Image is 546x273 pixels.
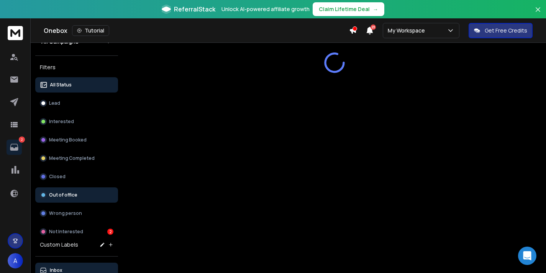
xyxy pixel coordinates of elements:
button: Meeting Completed [35,151,118,166]
button: Interested [35,114,118,129]
button: Close banner [533,5,543,23]
button: A [8,253,23,268]
p: Get Free Credits [485,27,527,34]
button: All Status [35,77,118,93]
button: Get Free Credits [469,23,533,38]
button: Lead [35,96,118,111]
div: 2 [107,229,113,235]
p: Not Interested [49,229,83,235]
p: Meeting Booked [49,137,87,143]
h3: Filters [35,62,118,73]
button: Wrong person [35,206,118,221]
button: Claim Lifetime Deal→ [313,2,384,16]
p: Closed [49,174,66,180]
div: Open Intercom Messenger [518,247,536,265]
p: My Workspace [388,27,428,34]
button: Closed [35,169,118,184]
div: Onebox [44,25,349,36]
p: All Status [50,82,72,88]
a: 2 [7,140,22,155]
p: Meeting Completed [49,155,95,161]
h3: Custom Labels [40,241,78,249]
p: Unlock AI-powered affiliate growth [221,5,310,13]
button: Out of office [35,187,118,203]
button: Not Interested2 [35,224,118,239]
button: Tutorial [72,25,109,36]
p: Wrong person [49,210,82,216]
p: Interested [49,119,74,125]
button: Meeting Booked [35,132,118,148]
p: Out of office [49,192,77,198]
p: Lead [49,100,60,106]
span: 23 [371,24,376,30]
span: ReferralStack [174,5,215,14]
span: → [373,5,378,13]
p: 2 [19,136,25,143]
